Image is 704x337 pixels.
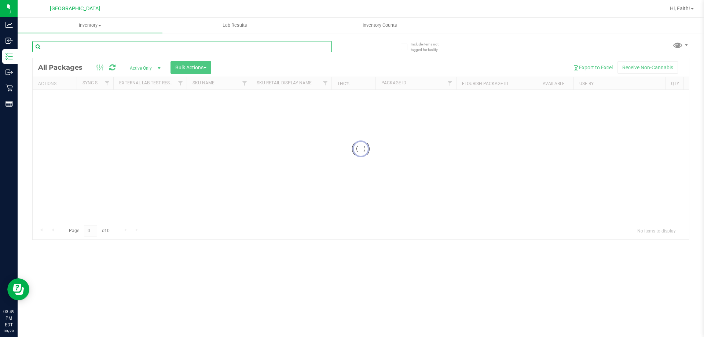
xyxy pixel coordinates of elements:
iframe: Resource center [7,278,29,300]
span: Inventory [18,22,162,29]
inline-svg: Analytics [5,21,13,29]
inline-svg: Reports [5,100,13,107]
span: Lab Results [213,22,257,29]
input: Search Package ID, Item Name, SKU, Lot or Part Number... [32,41,332,52]
inline-svg: Inventory [5,53,13,60]
span: Hi, Faith! [670,6,690,11]
span: Inventory Counts [353,22,407,29]
inline-svg: Retail [5,84,13,92]
inline-svg: Outbound [5,69,13,76]
inline-svg: Inbound [5,37,13,44]
a: Inventory [18,18,162,33]
p: 09/29 [3,328,14,334]
a: Lab Results [162,18,307,33]
span: Include items not tagged for facility [411,41,447,52]
a: Inventory Counts [307,18,452,33]
span: [GEOGRAPHIC_DATA] [50,6,100,12]
p: 03:49 PM EDT [3,308,14,328]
